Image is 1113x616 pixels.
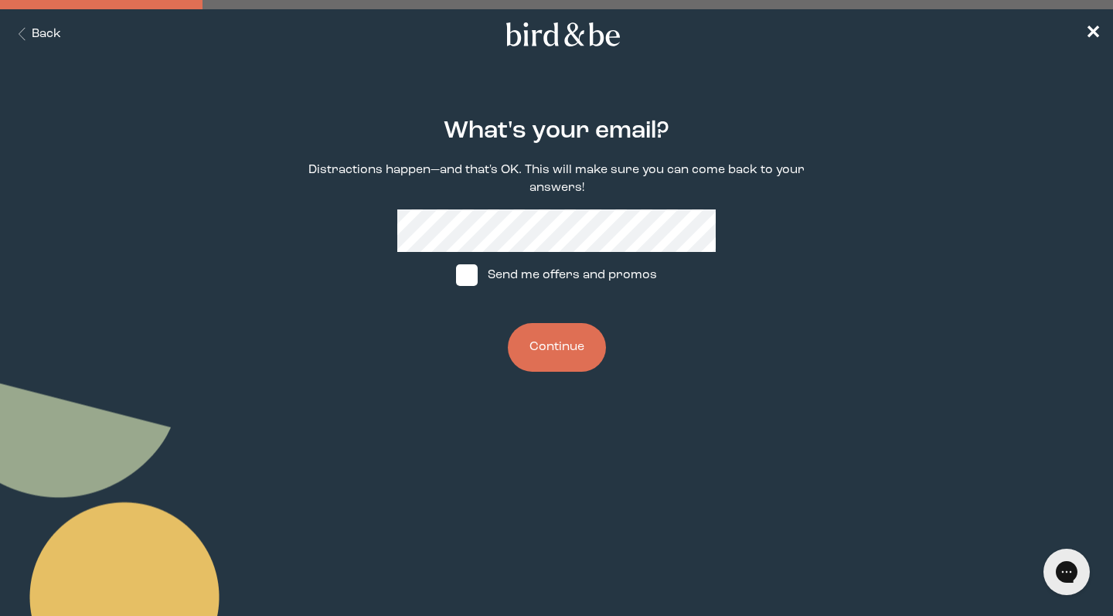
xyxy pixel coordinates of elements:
[1085,25,1101,43] span: ✕
[1036,543,1098,601] iframe: Gorgias live chat messenger
[508,323,606,372] button: Continue
[444,114,669,149] h2: What's your email?
[441,252,672,298] label: Send me offers and promos
[291,162,822,197] p: Distractions happen—and that's OK. This will make sure you can come back to your answers!
[1085,21,1101,48] a: ✕
[12,26,61,43] button: Back Button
